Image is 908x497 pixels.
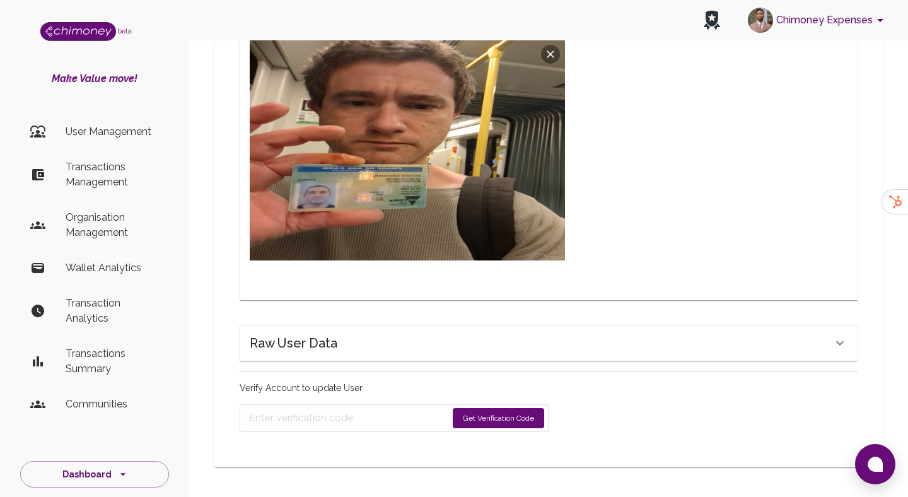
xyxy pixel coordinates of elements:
p: Transactions Management [66,160,159,190]
button: Get Verification Code [453,408,544,428]
button: account of current user [743,4,893,37]
img: Preview [250,40,565,260]
p: User Management [66,124,159,139]
p: Communities [66,397,159,412]
input: Enter verification code [249,408,447,428]
span: beta [117,27,132,35]
img: Logo [40,22,116,41]
p: Organisation Management [66,210,159,240]
p: Transactions Summary [66,346,159,377]
button: Open chat window [855,444,895,484]
img: avatar [748,8,773,33]
div: Raw User Data [240,325,858,361]
p: Transaction Analytics [66,296,159,326]
p: Wallet Analytics [66,260,159,276]
h6: Raw User Data [250,333,337,353]
button: Dashboard [20,461,169,488]
p: Verify Account to update User [240,382,549,394]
